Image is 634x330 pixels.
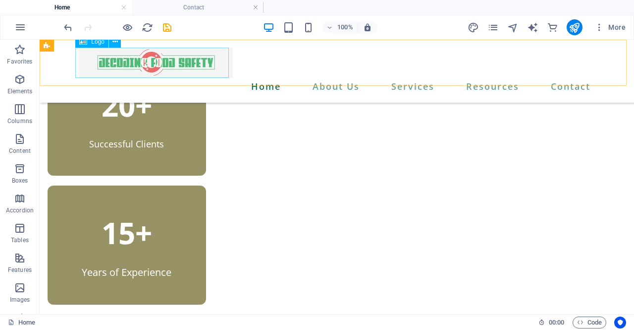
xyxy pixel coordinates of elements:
button: undo [62,21,74,33]
span: Code [577,317,602,329]
p: Favorites [7,58,32,66]
i: Undo: Move elements (Ctrl+Z) [62,22,74,33]
p: Images [10,296,30,304]
button: Code [573,317,606,329]
button: design [468,21,479,33]
p: Columns [7,117,32,125]
p: Accordion [6,206,34,214]
button: 100% [322,21,358,33]
span: More [594,22,626,32]
h6: Session time [538,317,565,329]
span: 00 00 [549,317,564,329]
p: Boxes [12,177,28,185]
h6: 100% [337,21,353,33]
p: Elements [7,87,33,95]
p: Tables [11,236,29,244]
h4: Contact [132,2,264,13]
button: publish [567,19,582,35]
span: : [556,319,557,326]
a: Click to cancel selection. Double-click to open Pages [8,317,35,329]
button: navigator [507,21,519,33]
button: pages [487,21,499,33]
i: Pages (Ctrl+Alt+S) [487,22,499,33]
i: Design (Ctrl+Alt+Y) [468,22,479,33]
button: Usercentrics [614,317,626,329]
i: AI Writer [527,22,538,33]
button: reload [141,21,153,33]
button: More [590,19,630,35]
i: Publish [569,22,580,33]
button: save [161,21,173,33]
p: Content [9,147,31,155]
span: Logo [91,39,105,45]
button: text_generator [527,21,539,33]
p: Features [8,266,32,274]
button: commerce [547,21,559,33]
